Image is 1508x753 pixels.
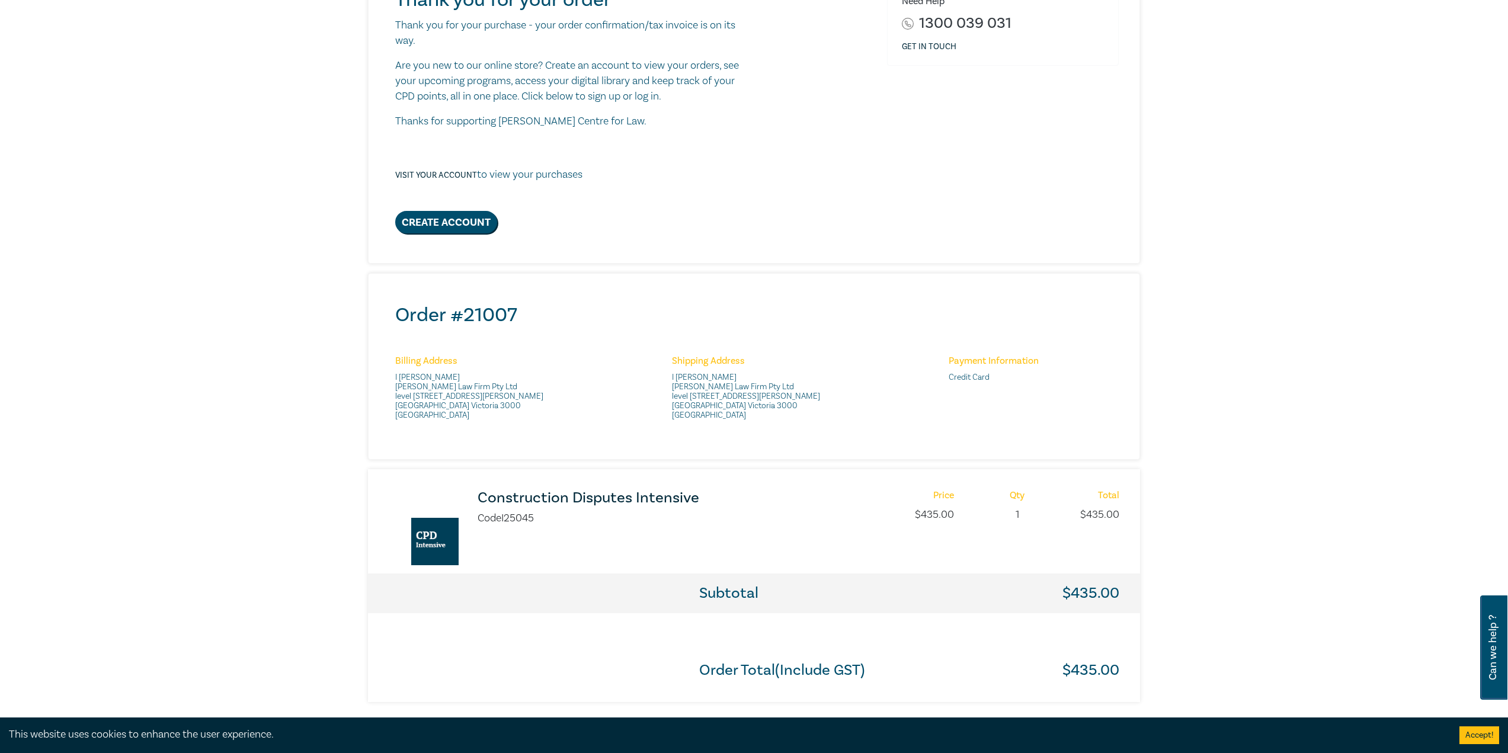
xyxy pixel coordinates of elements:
img: Construction Disputes Intensive [411,518,459,565]
p: Thanks for supporting [PERSON_NAME] Centre for Law. [395,114,750,129]
p: to view your purchases [395,167,582,182]
span: [PERSON_NAME] Law Firm Pty Ltd [395,382,565,392]
h2: Order # 21007 [395,303,1119,327]
div: This website uses cookies to enhance the user experience. [9,727,1442,742]
a: Construction Disputes Intensive [478,490,792,506]
a: Visit your account [395,170,477,181]
h3: $ 435.00 [1062,662,1119,678]
span: level [STREET_ADDRESS][PERSON_NAME] [GEOGRAPHIC_DATA] Victoria 3000 [GEOGRAPHIC_DATA] [672,392,842,420]
p: Are you new to our online store? Create an account to view your orders, see your upcoming program... [395,58,750,104]
p: $ 435.00 [915,507,954,523]
span: I [PERSON_NAME] [395,373,565,382]
a: 1300 039 031 [919,15,1011,31]
h6: Price [915,490,954,501]
span: level [STREET_ADDRESS][PERSON_NAME] [GEOGRAPHIC_DATA] Victoria 3000 [GEOGRAPHIC_DATA] [395,392,565,420]
h6: Qty [1010,490,1024,501]
span: Can we help ? [1487,603,1499,693]
h6: Billing Address [395,355,565,367]
p: $ 435.00 [1080,507,1119,523]
h3: Subtotal [699,585,758,601]
span: [PERSON_NAME] Law Firm Pty Ltd [672,382,842,392]
button: Accept cookies [1459,726,1499,744]
p: Thank you for your purchase - your order confirmation/tax invoice is on its way. [395,18,750,49]
a: Get in touch [902,41,956,53]
h3: $ 435.00 [1062,585,1119,601]
li: Code I25045 [478,511,534,526]
h6: Total [1080,490,1119,501]
h3: Order Total(Include GST) [699,662,865,678]
h6: Shipping Address [672,355,842,367]
a: Create Account [395,211,497,233]
span: I [PERSON_NAME] [672,373,842,382]
h6: Payment Information [949,355,1119,367]
p: 1 [1010,507,1024,523]
span: Credit Card [949,373,1119,382]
